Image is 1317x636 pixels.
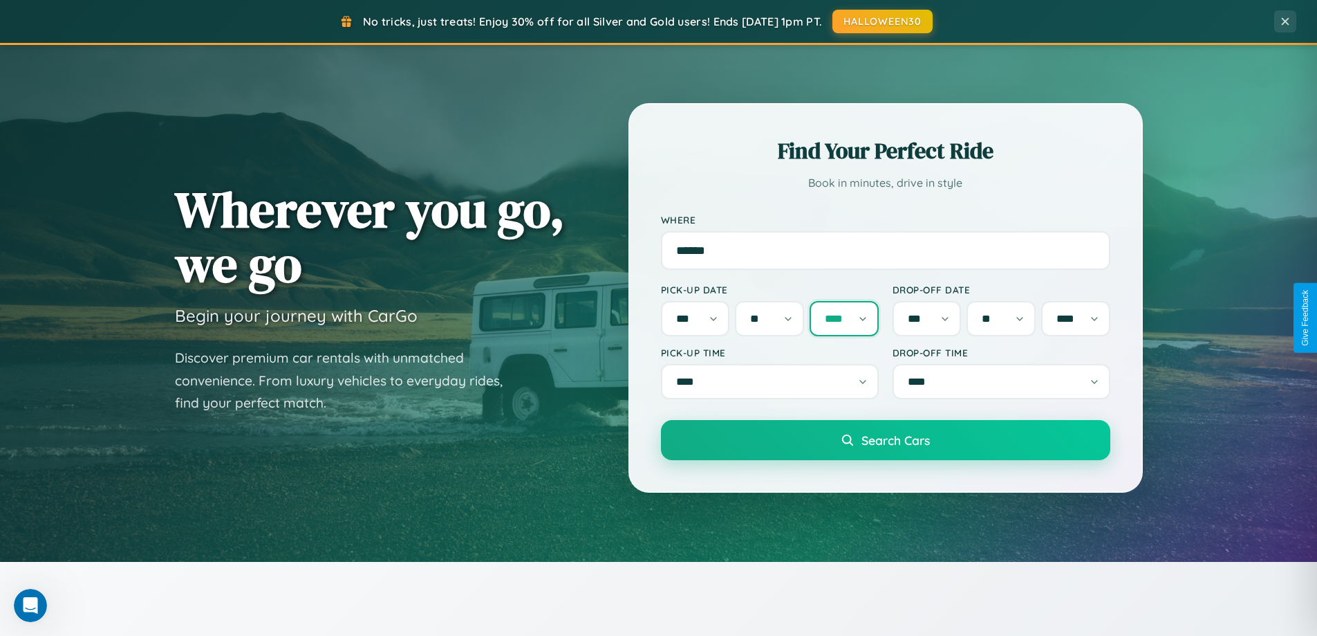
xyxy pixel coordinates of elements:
[661,284,879,296] label: Pick-up Date
[175,305,418,326] h3: Begin your journey with CarGo
[661,136,1110,166] h2: Find Your Perfect Ride
[175,347,521,415] p: Discover premium car rentals with unmatched convenience. From luxury vehicles to everyday rides, ...
[832,10,933,33] button: HALLOWEEN30
[175,182,565,291] h1: Wherever you go, we go
[661,173,1110,193] p: Book in minutes, drive in style
[861,433,930,448] span: Search Cars
[893,284,1110,296] label: Drop-off Date
[661,347,879,358] label: Pick-up Time
[14,589,47,622] iframe: Intercom live chat
[661,420,1110,460] button: Search Cars
[893,347,1110,358] label: Drop-off Time
[661,214,1110,226] label: Where
[363,15,822,28] span: No tricks, just treats! Enjoy 30% off for all Silver and Gold users! Ends [DATE] 1pm PT.
[1300,290,1310,346] div: Give Feedback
